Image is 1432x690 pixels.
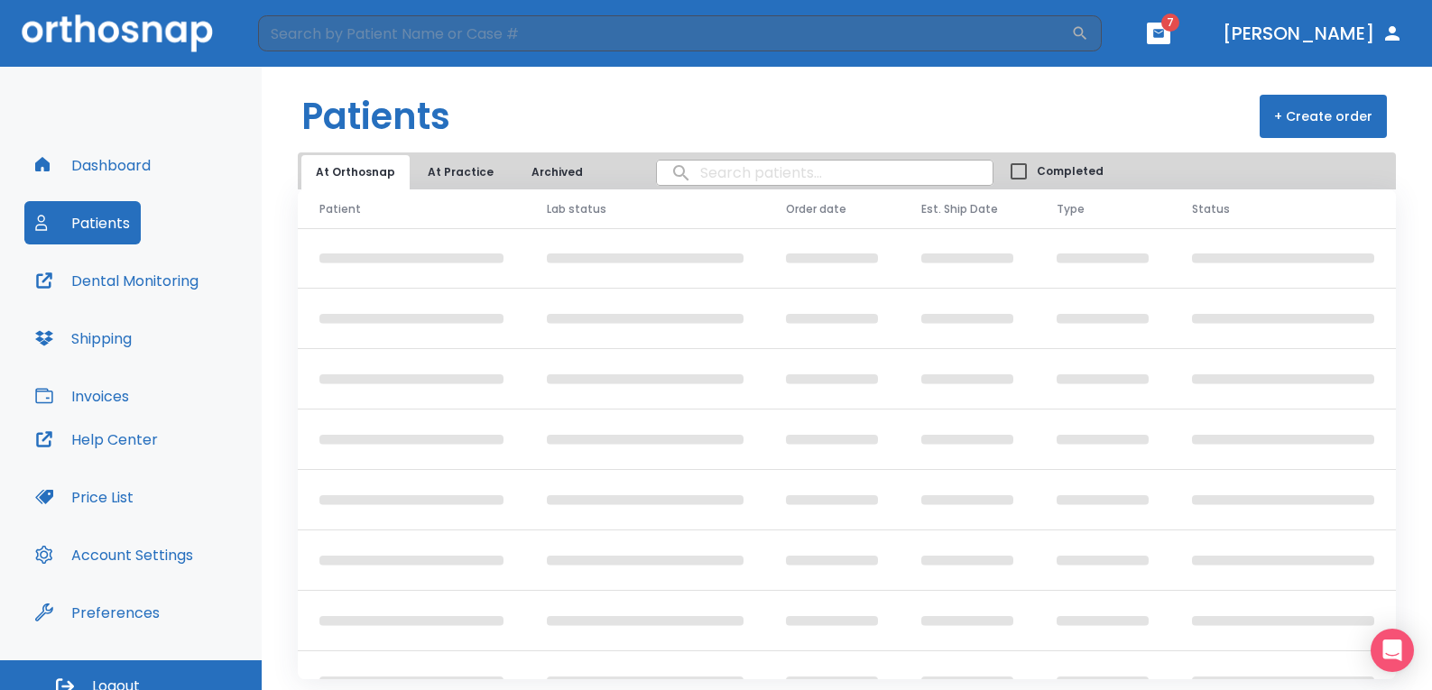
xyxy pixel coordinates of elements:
button: Preferences [24,591,171,634]
button: Dashboard [24,143,162,187]
button: Archived [512,155,602,189]
button: Price List [24,475,144,519]
input: search [657,155,993,190]
button: [PERSON_NAME] [1215,17,1410,50]
span: Lab status [547,201,606,217]
button: At Practice [413,155,508,189]
button: Invoices [24,374,140,418]
button: + Create order [1260,95,1387,138]
span: Completed [1037,163,1104,179]
div: tabs [301,155,605,189]
button: Patients [24,201,141,244]
input: Search by Patient Name or Case # [258,15,1071,51]
button: Account Settings [24,533,204,576]
h1: Patients [301,89,450,143]
span: 7 [1161,14,1179,32]
button: At Orthosnap [301,155,410,189]
span: Status [1192,201,1230,217]
div: Open Intercom Messenger [1371,629,1414,672]
span: Patient [319,201,361,217]
button: Shipping [24,317,143,360]
img: Orthosnap [22,14,213,51]
button: Dental Monitoring [24,259,209,302]
span: Est. Ship Date [921,201,998,217]
span: Order date [786,201,846,217]
button: Help Center [24,418,169,461]
span: Type [1057,201,1085,217]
